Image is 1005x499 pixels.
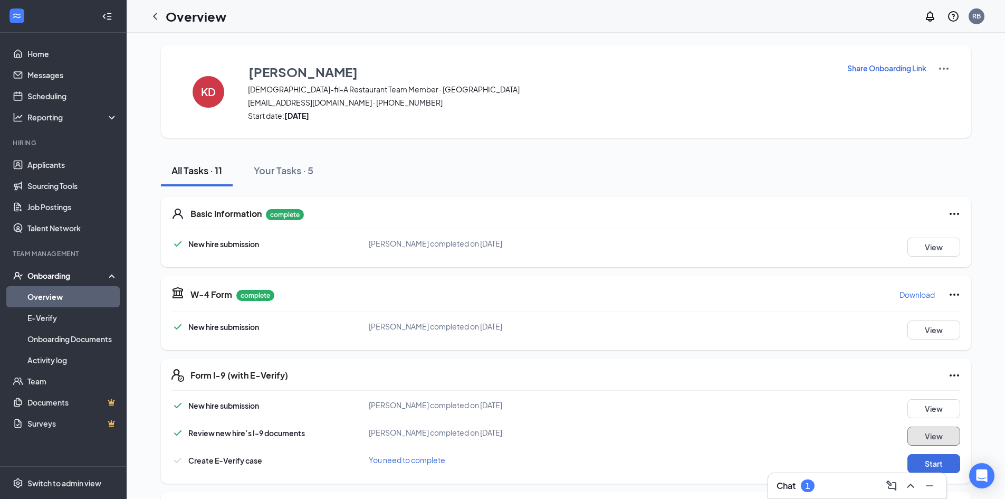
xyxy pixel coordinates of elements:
[883,477,900,494] button: ComposeMessage
[248,110,834,121] span: Start date:
[27,175,118,196] a: Sourcing Tools
[171,399,184,412] svg: Checkmark
[806,482,810,491] div: 1
[188,322,259,332] span: New hire submission
[899,286,935,303] button: Download
[171,427,184,439] svg: Checkmark
[369,239,502,248] span: [PERSON_NAME] completed on [DATE]
[12,11,22,21] svg: WorkstreamLogo
[923,479,936,492] svg: Minimize
[27,86,118,107] a: Scheduling
[13,138,116,147] div: Hiring
[248,84,834,95] span: [DEMOGRAPHIC_DATA]-fil-A Restaurant Team Member · [GEOGRAPHIC_DATA]
[149,10,161,23] svg: ChevronLeft
[13,270,23,281] svg: UserCheck
[907,321,960,340] button: View
[369,428,502,437] span: [PERSON_NAME] completed on [DATE]
[27,392,118,413] a: DocumentsCrown
[27,413,118,434] a: SurveysCrown
[171,454,184,467] svg: Checkmark
[27,270,109,281] div: Onboarding
[27,371,118,392] a: Team
[907,238,960,257] button: View
[166,7,226,25] h1: Overview
[188,401,259,410] span: New hire submission
[902,477,919,494] button: ChevronUp
[899,289,935,300] p: Download
[248,62,834,81] button: [PERSON_NAME]
[904,479,917,492] svg: ChevronUp
[27,328,118,350] a: Onboarding Documents
[937,62,950,75] img: More Actions
[13,478,23,488] svg: Settings
[248,63,358,81] h3: [PERSON_NAME]
[907,454,960,473] button: Start
[266,209,304,220] p: complete
[27,478,101,488] div: Switch to admin view
[947,10,960,23] svg: QuestionInfo
[188,428,305,438] span: Review new hire’s I-9 documents
[847,62,927,74] button: Share Onboarding Link
[27,154,118,175] a: Applicants
[27,307,118,328] a: E-Verify
[777,480,796,492] h3: Chat
[248,97,834,108] span: [EMAIL_ADDRESS][DOMAIN_NAME] · [PHONE_NUMBER]
[948,208,961,220] svg: Ellipses
[171,286,184,299] svg: TaxGovernmentIcon
[921,477,938,494] button: Minimize
[171,164,222,177] div: All Tasks · 11
[27,112,118,123] div: Reporting
[190,370,288,381] h5: Form I-9 (with E-Verify)
[27,286,118,307] a: Overview
[13,112,23,123] svg: Analysis
[188,239,259,249] span: New hire submission
[236,290,274,301] p: complete
[102,11,112,22] svg: Collapse
[171,208,184,220] svg: User
[972,12,981,21] div: RB
[182,62,235,121] button: KD
[171,321,184,333] svg: Checkmark
[885,479,898,492] svg: ComposeMessage
[27,350,118,371] a: Activity log
[201,88,216,96] h4: KD
[924,10,936,23] svg: Notifications
[969,463,994,488] div: Open Intercom Messenger
[27,218,118,239] a: Talent Network
[369,400,502,410] span: [PERSON_NAME] completed on [DATE]
[284,111,309,120] strong: [DATE]
[27,43,118,64] a: Home
[948,288,961,301] svg: Ellipses
[13,249,116,258] div: Team Management
[171,238,184,250] svg: Checkmark
[907,399,960,418] button: View
[847,63,926,73] p: Share Onboarding Link
[188,456,262,465] span: Create E-Verify case
[948,369,961,382] svg: Ellipses
[907,427,960,446] button: View
[190,289,232,300] h5: W-4 Form
[369,455,445,465] span: You need to complete
[190,208,262,220] h5: Basic Information
[369,322,502,331] span: [PERSON_NAME] completed on [DATE]
[254,164,313,177] div: Your Tasks · 5
[27,196,118,218] a: Job Postings
[171,369,184,382] svg: FormI9EVerifyIcon
[27,64,118,86] a: Messages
